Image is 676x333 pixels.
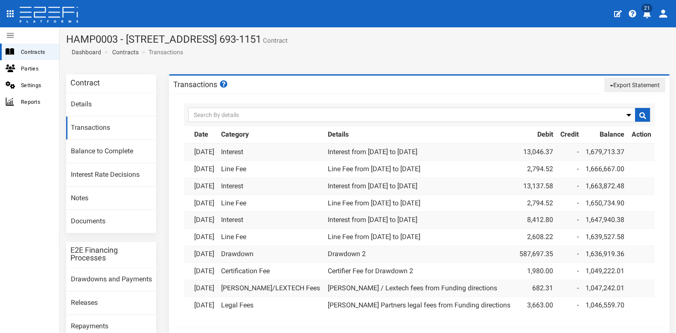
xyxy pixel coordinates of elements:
[557,280,582,297] td: -
[516,246,557,263] td: 587,697.35
[628,126,655,143] th: Action
[261,38,288,44] small: Contract
[194,233,214,241] a: [DATE]
[218,246,324,263] td: Drawdown
[68,48,101,56] a: Dashboard
[188,108,650,122] input: Search By details
[557,195,582,212] td: -
[516,126,557,143] th: Debit
[328,301,510,309] a: [PERSON_NAME] Partners legal fees from Funding directions
[557,229,582,246] td: -
[194,284,214,292] a: [DATE]
[557,178,582,195] td: -
[516,297,557,313] td: 3,663.00
[516,143,557,161] td: 13,046.37
[218,212,324,229] td: Interest
[218,280,324,297] td: [PERSON_NAME]/LEXTECH Fees
[218,143,324,161] td: Interest
[66,268,156,291] a: Drawdowns and Payments
[194,182,214,190] a: [DATE]
[66,34,670,45] h1: HAMP0003 - [STREET_ADDRESS] 693-1151
[582,195,628,212] td: 1,650,734.90
[516,263,557,280] td: 1,980.00
[194,301,214,309] a: [DATE]
[173,80,229,88] h3: Transactions
[557,246,582,263] td: -
[516,178,557,195] td: 13,137.58
[516,195,557,212] td: 2,794.52
[328,182,417,190] a: Interest from [DATE] to [DATE]
[324,126,516,143] th: Details
[582,229,628,246] td: 1,639,527.58
[516,229,557,246] td: 2,608.22
[140,48,183,56] li: Transactions
[194,250,214,258] a: [DATE]
[66,187,156,210] a: Notes
[70,246,152,262] h3: E2E Financing Processes
[66,117,156,140] a: Transactions
[582,246,628,263] td: 1,636,919.36
[582,161,628,178] td: 1,666,667.00
[604,78,665,92] button: Export Statement
[557,263,582,280] td: -
[66,140,156,163] a: Balance to Complete
[582,280,628,297] td: 1,047,242.01
[328,284,497,292] a: [PERSON_NAME] / Lextech fees from Funding directions
[194,199,214,207] a: [DATE]
[66,93,156,116] a: Details
[218,297,324,313] td: Legal Fees
[557,143,582,161] td: -
[582,263,628,280] td: 1,049,222.01
[218,178,324,195] td: Interest
[582,297,628,313] td: 1,046,559.70
[112,48,139,56] a: Contracts
[516,212,557,229] td: 8,412.80
[218,161,324,178] td: Line Fee
[194,267,214,275] a: [DATE]
[194,148,214,156] a: [DATE]
[328,148,417,156] a: Interest from [DATE] to [DATE]
[557,212,582,229] td: -
[21,97,52,107] span: Reports
[582,212,628,229] td: 1,647,940.38
[21,64,52,73] span: Parties
[66,164,156,187] a: Interest Rate Decisions
[21,47,52,57] span: Contracts
[328,199,420,207] a: Line Fee from [DATE] to [DATE]
[557,126,582,143] th: Credit
[582,126,628,143] th: Balance
[66,292,156,315] a: Releases
[191,126,218,143] th: Date
[194,216,214,224] a: [DATE]
[21,80,52,90] span: Settings
[218,229,324,246] td: Line Fee
[66,210,156,233] a: Documents
[582,178,628,195] td: 1,663,872.48
[557,161,582,178] td: -
[328,233,420,241] a: Line Fee from [DATE] to [DATE]
[328,216,417,224] a: Interest from [DATE] to [DATE]
[557,297,582,313] td: -
[516,280,557,297] td: 682.31
[70,79,100,87] h3: Contract
[328,267,413,275] a: Certifier Fee for Drawdown 2
[582,143,628,161] td: 1,679,713.37
[194,165,214,173] a: [DATE]
[328,165,420,173] a: Line Fee from [DATE] to [DATE]
[328,250,366,258] a: Drawdown 2
[68,49,101,55] span: Dashboard
[218,126,324,143] th: Category
[218,263,324,280] td: Certification Fee
[218,195,324,212] td: Line Fee
[516,161,557,178] td: 2,794.52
